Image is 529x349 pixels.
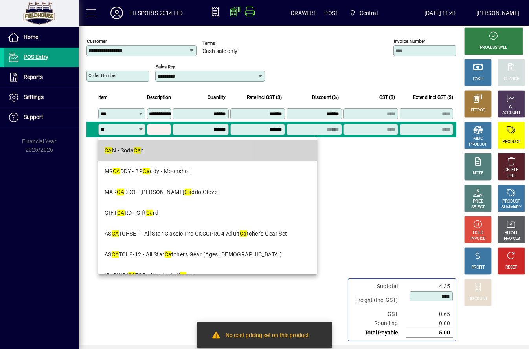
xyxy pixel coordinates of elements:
mat-option: MSCADDY - BP Caddy - Moonshot [98,161,317,182]
div: CHARGE [504,76,519,82]
td: Freight (Incl GST) [351,291,406,310]
span: Central [346,6,381,20]
span: Cash sale only [202,48,237,55]
em: CA [113,168,120,174]
div: RESET [505,265,517,270]
span: Central [360,7,378,19]
div: SUMMARY [501,205,521,210]
a: Settings [4,88,79,107]
div: GIFT RD - Gift rd [105,209,158,217]
span: GST ($) [379,93,395,102]
div: GL [509,104,514,110]
div: UMPINDI TOR - Umpire Indi tor [105,271,194,280]
span: POS1 [324,7,338,19]
div: HOLD [473,230,483,236]
div: PRODUCT [469,142,487,148]
div: INVOICES [503,236,520,242]
div: No cost pricing set on this product [226,331,309,341]
mat-option: ASCATCHSET - All-Star Classic Pro CKCCPRO4 Adult Catcher's Gear Set [98,223,317,244]
div: MAR DDO - [PERSON_NAME] ddo Glove [105,188,217,196]
em: Ca [165,251,172,258]
span: Discount (%) [312,93,339,102]
span: DRAWER1 [291,7,316,19]
span: Reports [24,74,43,80]
a: Support [4,108,79,127]
mat-label: Invoice number [394,38,425,44]
em: CA [117,210,125,216]
mat-label: Sales rep [156,64,175,69]
span: Rate incl GST ($) [247,93,282,102]
em: CA [117,189,124,195]
td: 4.35 [406,282,453,291]
div: PROFIT [471,265,485,270]
td: 5.00 [406,328,453,338]
div: LINE [507,173,515,179]
div: AS TCH9-12 - All Star tchers Gear (Ages [DEMOGRAPHIC_DATA]) [105,250,282,259]
em: Ca [143,168,150,174]
div: MISC [473,136,483,142]
a: Reports [4,68,79,87]
div: ACCOUNT [502,110,520,116]
em: Ca [240,230,247,237]
em: CA [112,251,119,258]
div: [PERSON_NAME] [476,7,519,19]
span: Terms [202,41,250,46]
div: RECALL [505,230,518,236]
span: Settings [24,94,44,100]
em: ca [180,272,186,278]
mat-option: ASCATCH9-12 - All Star Catchers Gear (Ages 9-12) [98,244,317,265]
div: N - Soda n [105,146,144,155]
span: Item [98,93,108,102]
span: Quantity [208,93,226,102]
span: Home [24,34,38,40]
div: PRODUCT [502,139,520,145]
td: Total Payable [351,328,406,338]
mat-label: Order number [88,73,117,78]
div: DISCOUNT [468,296,487,302]
td: GST [351,310,406,319]
div: PRODUCT [502,199,520,205]
div: PROCESS SALE [480,45,507,51]
div: CASH [473,76,483,82]
td: 0.65 [406,310,453,319]
td: Subtotal [351,282,406,291]
div: AS TCHSET - All-Star Classic Pro CKCCPRO4 Adult tcher's Gear Set [105,230,287,238]
span: [DATE] 11:41 [404,7,476,19]
em: Ca [146,210,153,216]
span: Extend incl GST ($) [413,93,453,102]
mat-option: CAN - Soda Can [98,140,317,161]
td: 0.00 [406,319,453,328]
div: INVOICE [470,236,485,242]
div: NOTE [473,170,483,176]
span: Support [24,114,43,120]
span: Description [147,93,171,102]
div: DELETE [505,167,518,173]
div: EFTPOS [471,108,485,113]
a: Home [4,27,79,47]
span: POS Entry [24,54,48,60]
div: PRICE [473,199,483,205]
em: Ca [184,189,191,195]
em: CA [128,272,135,278]
button: Profile [104,6,129,20]
em: CA [112,230,119,237]
mat-option: UMPINDICATOR - Umpire Indicator [98,265,317,286]
div: FH SPORTS 2014 LTD [129,7,183,19]
div: SELECT [471,205,485,210]
mat-label: Customer [87,38,107,44]
td: Rounding [351,319,406,328]
mat-option: GIFTCARD - Gift Card [98,203,317,223]
em: Ca [134,147,141,153]
div: MS DDY - BP ddy - Moonshot [105,167,190,175]
em: CA [105,147,112,153]
mat-option: MARCADDO - Marucci Caddo Glove [98,182,317,203]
